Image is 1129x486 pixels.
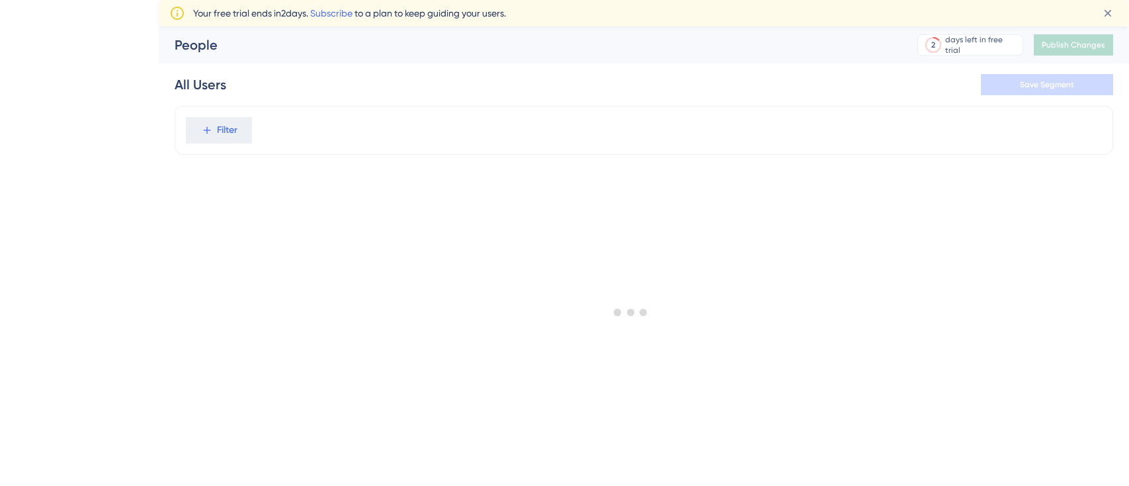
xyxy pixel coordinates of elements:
[1034,34,1113,56] button: Publish Changes
[310,8,353,19] a: Subscribe
[175,36,884,54] div: People
[1020,79,1074,90] span: Save Segment
[175,75,226,94] div: All Users
[931,40,935,50] div: 2
[193,5,506,21] span: Your free trial ends in 2 days. to a plan to keep guiding your users.
[1042,40,1105,50] span: Publish Changes
[945,34,1019,56] div: days left in free trial
[981,74,1113,95] button: Save Segment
